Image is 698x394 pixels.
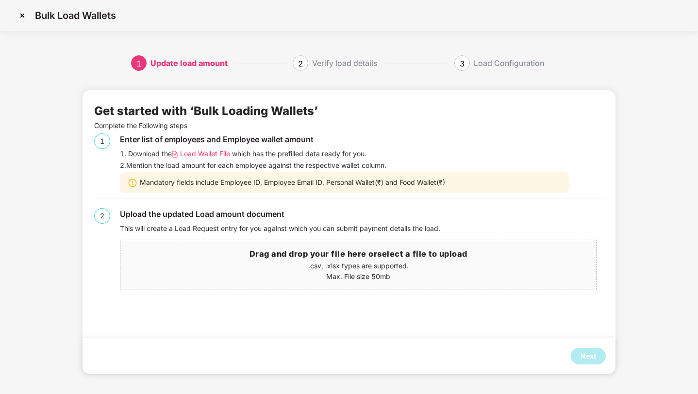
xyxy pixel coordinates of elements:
[581,351,596,361] div: Next
[298,59,303,68] span: 2
[377,249,467,259] span: select a file to upload
[120,160,604,171] div: 2. Mention the load amount for each employee against the respective wallet column.
[94,120,604,131] p: Complete the Following steps
[120,240,597,290] span: Drag and drop your file here orselect a file to upload.csv, .xlsx types are supported.Max. File s...
[120,133,604,146] div: Enter list of employees and Employee wallet amount
[120,248,597,261] h3: Drag and drop your file here or
[312,55,377,71] div: Verify load details
[120,271,597,282] p: Max. File size 50mb
[120,208,604,220] div: Upload the updated Load amount document
[120,148,604,159] div: 1. Download the which has the prefilled data ready for you.
[172,151,178,158] img: svg+xml;base64,PHN2ZyB4bWxucz0iaHR0cDovL3d3dy53My5vcmcvMjAwMC9zdmciIHdpZHRoPSIxMi4wNTMiIGhlaWdodD...
[35,10,116,21] p: Bulk Load Wallets
[150,55,228,71] div: Update load amount
[94,208,110,224] div: 2
[474,55,544,71] div: Load Configuration
[128,178,137,188] img: svg+xml;base64,PHN2ZyBpZD0iV2FybmluZ18tXzIweDIwIiBkYXRhLW5hbWU9Ildhcm5pbmcgLSAyMHgyMCIgeG1sbnM9Im...
[136,59,141,68] span: 1
[180,148,230,159] span: Load Wallet File
[120,223,604,234] div: This will create a Load Request entry for you against which you can submit payment details the load.
[460,59,465,68] span: 3
[94,102,318,120] div: Get started with ‘Bulk Loading Wallets’
[94,133,110,149] div: 1
[120,172,569,193] div: Mandatory fields include Employee ID, Employee Email ID, Personal Wallet(₹) and Food Wallet(₹)
[120,261,597,271] p: .csv, .xlsx types are supported.
[15,8,30,23] img: svg+xml;base64,PHN2ZyBpZD0iQ3Jvc3MtMzJ4MzIiIHhtbG5zPSJodHRwOi8vd3d3LnczLm9yZy8yMDAwL3N2ZyIgd2lkdG...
